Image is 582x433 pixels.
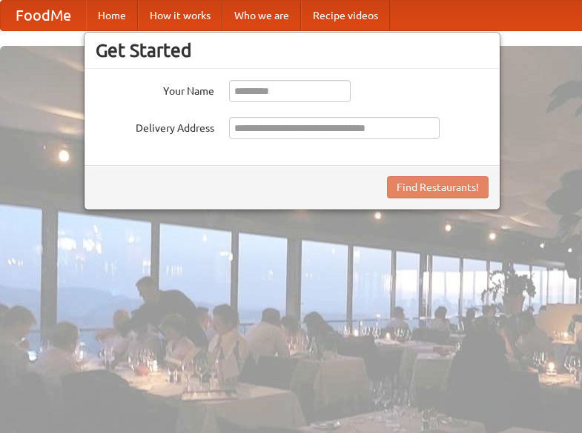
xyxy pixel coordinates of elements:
[387,176,489,198] button: Find Restaurants!
[86,1,138,30] a: Home
[1,1,86,30] a: FoodMe
[96,80,214,98] label: Your Name
[96,39,489,61] h3: Get Started
[301,1,390,30] a: Recipe videos
[222,1,301,30] a: Who we are
[138,1,222,30] a: How it works
[96,117,214,135] label: Delivery Address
